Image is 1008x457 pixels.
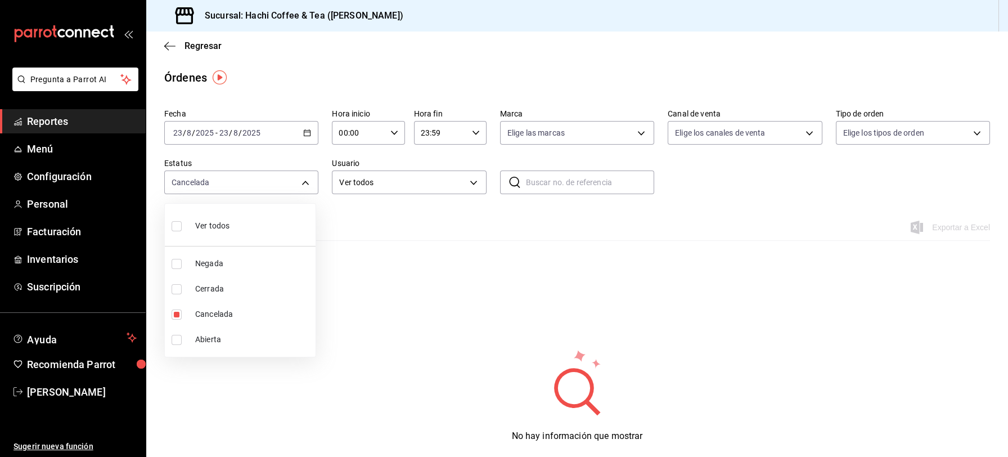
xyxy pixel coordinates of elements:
span: Cancelada [195,308,311,320]
span: Ver todos [195,220,229,232]
span: Negada [195,258,311,270]
span: Abierta [195,334,311,346]
span: Cerrada [195,283,311,295]
img: Tooltip marker [213,70,227,84]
